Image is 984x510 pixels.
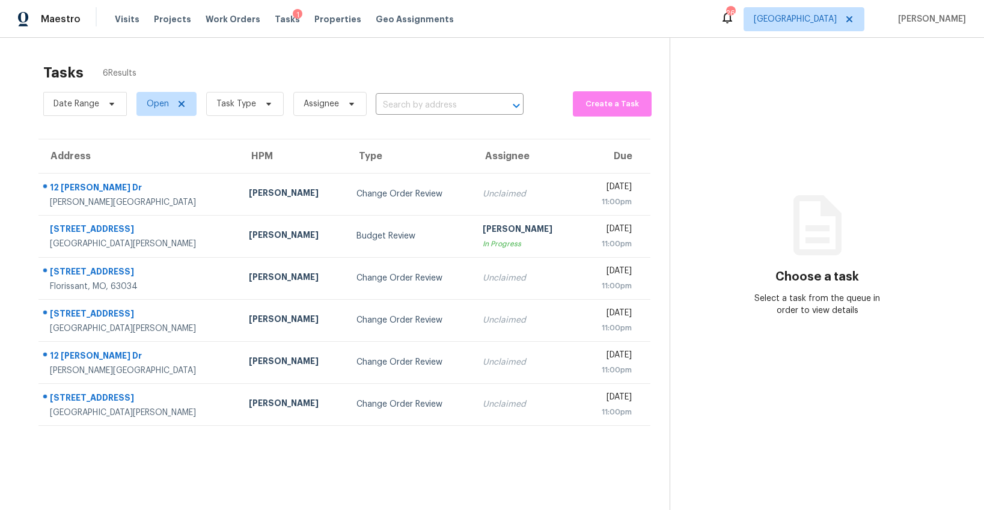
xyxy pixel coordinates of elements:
[483,188,570,200] div: Unclaimed
[483,356,570,368] div: Unclaimed
[590,196,632,208] div: 11:00pm
[50,350,230,365] div: 12 [PERSON_NAME] Dr
[50,266,230,281] div: [STREET_ADDRESS]
[147,98,169,110] span: Open
[249,355,337,370] div: [PERSON_NAME]
[304,98,339,110] span: Assignee
[314,13,361,25] span: Properties
[356,356,464,368] div: Change Order Review
[590,307,632,322] div: [DATE]
[275,15,300,23] span: Tasks
[508,97,525,114] button: Open
[775,271,859,283] h3: Choose a task
[115,13,139,25] span: Visits
[43,67,84,79] h2: Tasks
[249,313,337,328] div: [PERSON_NAME]
[50,181,230,196] div: 12 [PERSON_NAME] Dr
[590,280,632,292] div: 11:00pm
[216,98,256,110] span: Task Type
[206,13,260,25] span: Work Orders
[590,406,632,418] div: 11:00pm
[356,272,464,284] div: Change Order Review
[50,365,230,377] div: [PERSON_NAME][GEOGRAPHIC_DATA]
[249,397,337,412] div: [PERSON_NAME]
[356,314,464,326] div: Change Order Review
[249,271,337,286] div: [PERSON_NAME]
[50,238,230,250] div: [GEOGRAPHIC_DATA][PERSON_NAME]
[893,13,966,25] span: [PERSON_NAME]
[726,7,735,19] div: 26
[50,281,230,293] div: Florissant, MO, 63034
[590,181,632,196] div: [DATE]
[154,13,191,25] span: Projects
[50,223,230,238] div: [STREET_ADDRESS]
[293,9,302,21] div: 1
[356,398,464,410] div: Change Order Review
[483,314,570,326] div: Unclaimed
[239,139,346,173] th: HPM
[483,272,570,284] div: Unclaimed
[50,308,230,323] div: [STREET_ADDRESS]
[580,139,650,173] th: Due
[590,364,632,376] div: 11:00pm
[473,139,580,173] th: Assignee
[590,238,632,250] div: 11:00pm
[483,238,570,250] div: In Progress
[744,293,891,317] div: Select a task from the queue in order to view details
[590,265,632,280] div: [DATE]
[356,230,464,242] div: Budget Review
[249,187,337,202] div: [PERSON_NAME]
[579,97,646,111] span: Create a Task
[50,407,230,419] div: [GEOGRAPHIC_DATA][PERSON_NAME]
[754,13,837,25] span: [GEOGRAPHIC_DATA]
[53,98,99,110] span: Date Range
[356,188,464,200] div: Change Order Review
[376,13,454,25] span: Geo Assignments
[41,13,81,25] span: Maestro
[376,96,490,115] input: Search by address
[249,229,337,244] div: [PERSON_NAME]
[590,322,632,334] div: 11:00pm
[50,392,230,407] div: [STREET_ADDRESS]
[347,139,474,173] th: Type
[590,391,632,406] div: [DATE]
[483,398,570,410] div: Unclaimed
[50,196,230,208] div: [PERSON_NAME][GEOGRAPHIC_DATA]
[590,223,632,238] div: [DATE]
[38,139,239,173] th: Address
[50,323,230,335] div: [GEOGRAPHIC_DATA][PERSON_NAME]
[103,67,136,79] span: 6 Results
[573,91,652,117] button: Create a Task
[590,349,632,364] div: [DATE]
[483,223,570,238] div: [PERSON_NAME]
